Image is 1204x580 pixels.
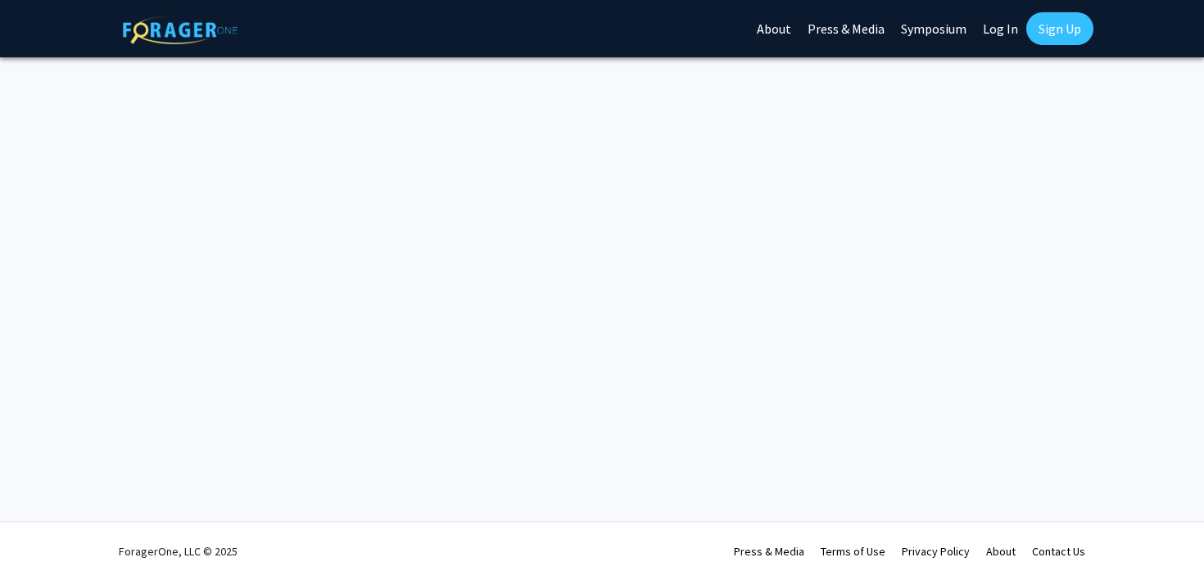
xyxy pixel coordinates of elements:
a: About [986,544,1016,559]
a: Terms of Use [821,544,885,559]
div: ForagerOne, LLC © 2025 [119,523,238,580]
a: Contact Us [1032,544,1085,559]
img: ForagerOne Logo [123,16,238,44]
a: Sign Up [1026,12,1093,45]
a: Privacy Policy [902,544,970,559]
a: Press & Media [734,544,804,559]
